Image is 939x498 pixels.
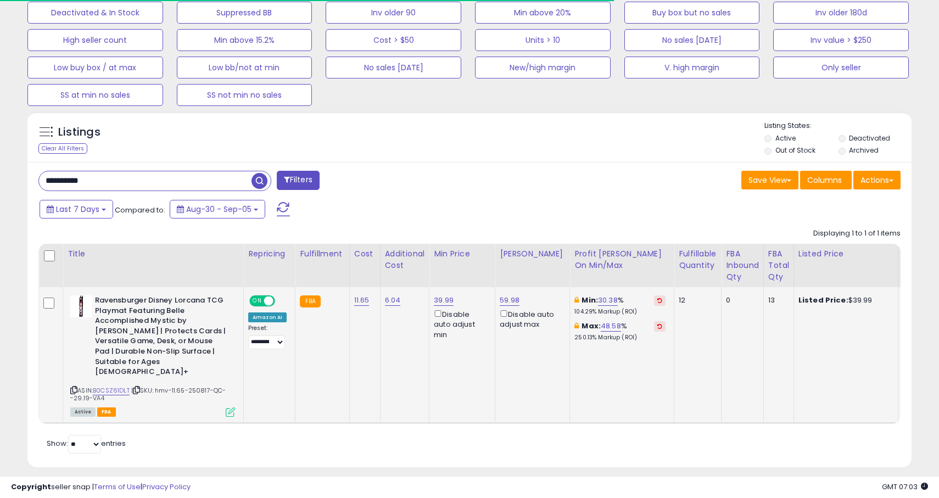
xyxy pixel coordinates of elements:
div: Fulfillment [300,248,344,260]
button: Aug-30 - Sep-05 [170,200,265,219]
a: Privacy Policy [142,482,191,492]
span: 2025-09-13 07:03 GMT [882,482,928,492]
div: Displaying 1 to 1 of 1 items [813,228,901,239]
button: No sales [DATE] [624,29,760,51]
a: 6.04 [385,295,401,306]
a: 30.38 [598,295,618,306]
div: FBA inbound Qty [726,248,759,283]
div: seller snap | | [11,482,191,493]
div: Disable auto adjust max [500,308,561,329]
button: Filters [277,171,320,190]
button: Buy box but no sales [624,2,760,24]
p: 250.13% Markup (ROI) [574,334,666,342]
a: Terms of Use [94,482,141,492]
button: V. high margin [624,57,760,79]
label: Archived [849,146,879,155]
b: Min: [582,295,598,305]
span: FBA [97,407,116,417]
button: Min above 20% [475,2,611,24]
div: Disable auto adjust min [434,308,487,340]
span: Aug-30 - Sep-05 [186,204,251,215]
button: Min above 15.2% [177,29,312,51]
button: No sales [DATE] [326,57,461,79]
button: SS not min no sales [177,84,312,106]
div: 0 [726,295,755,305]
button: Only seller [773,57,909,79]
div: Fulfillable Quantity [679,248,717,271]
div: % [574,321,666,342]
div: FBA Total Qty [768,248,789,283]
span: | SKU: hmv-11.65-250817-QC--29.19-VA4 [70,386,226,402]
button: Last 7 Days [40,200,113,219]
button: New/high margin [475,57,611,79]
button: Inv older 180d [773,2,909,24]
a: 11.65 [354,295,370,306]
button: SS at min no sales [27,84,163,106]
span: OFF [273,296,291,306]
label: Out of Stock [775,146,815,155]
p: Listing States: [764,121,911,131]
div: $39.99 [798,295,890,305]
div: Amazon AI [248,312,287,322]
div: Additional Cost [385,248,425,271]
div: Cost [354,248,376,260]
a: 48.58 [601,321,621,332]
div: 13 [768,295,785,305]
a: 39.99 [434,295,454,306]
span: Compared to: [115,205,165,215]
div: [PERSON_NAME] [500,248,565,260]
span: Last 7 Days [56,204,99,215]
span: Columns [807,175,842,186]
a: B0CSZ61DLT [93,386,130,395]
span: All listings currently available for purchase on Amazon [70,407,96,417]
th: The percentage added to the cost of goods (COGS) that forms the calculator for Min & Max prices. [570,244,674,287]
img: 31O4bdn07LL._SL40_.jpg [70,295,92,317]
a: 59.98 [500,295,519,306]
button: Cost > $50 [326,29,461,51]
div: Repricing [248,248,290,260]
button: Low buy box / at max [27,57,163,79]
button: Actions [853,171,901,189]
div: % [574,295,666,316]
div: Min Price [434,248,490,260]
button: Columns [800,171,852,189]
button: High seller count [27,29,163,51]
span: ON [250,296,264,306]
b: Max: [582,321,601,331]
div: Clear All Filters [38,143,87,154]
label: Active [775,133,796,143]
button: Inv value > $250 [773,29,909,51]
div: Profit [PERSON_NAME] on Min/Max [574,248,669,271]
button: Low bb/not at min [177,57,312,79]
button: Units > 10 [475,29,611,51]
div: Title [68,248,239,260]
div: ASIN: [70,295,235,416]
b: Ravensburger Disney Lorcana TCG Playmat Featuring Belle Accomplished Mystic by [PERSON_NAME] | Pr... [95,295,228,380]
span: Show: entries [47,438,126,449]
div: Listed Price [798,248,893,260]
div: Preset: [248,324,287,349]
b: Listed Price: [798,295,848,305]
button: Suppressed BB [177,2,312,24]
small: FBA [300,295,320,307]
p: 104.29% Markup (ROI) [574,308,666,316]
strong: Copyright [11,482,51,492]
button: Deactivated & In Stock [27,2,163,24]
button: Save View [741,171,798,189]
button: Inv older 90 [326,2,461,24]
h5: Listings [58,125,100,140]
label: Deactivated [849,133,890,143]
div: 12 [679,295,713,305]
